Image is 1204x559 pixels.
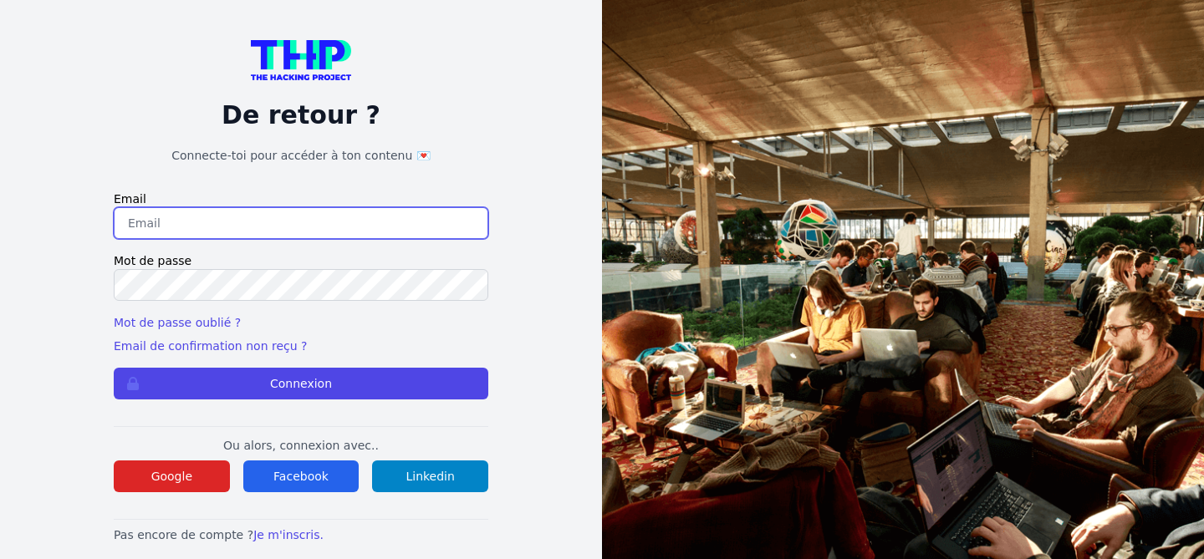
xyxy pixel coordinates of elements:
[253,528,324,541] a: Je m'inscris.
[114,100,488,130] p: De retour ?
[114,316,241,329] a: Mot de passe oublié ?
[251,40,351,80] img: logo
[114,460,230,492] button: Google
[372,460,488,492] button: Linkedin
[114,147,488,164] h1: Connecte-toi pour accéder à ton contenu 💌
[114,526,488,543] p: Pas encore de compte ?
[114,191,488,207] label: Email
[114,252,488,269] label: Mot de passe
[114,437,488,454] p: Ou alors, connexion avec..
[114,207,488,239] input: Email
[114,368,488,399] button: Connexion
[114,339,307,353] a: Email de confirmation non reçu ?
[243,460,360,492] button: Facebook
